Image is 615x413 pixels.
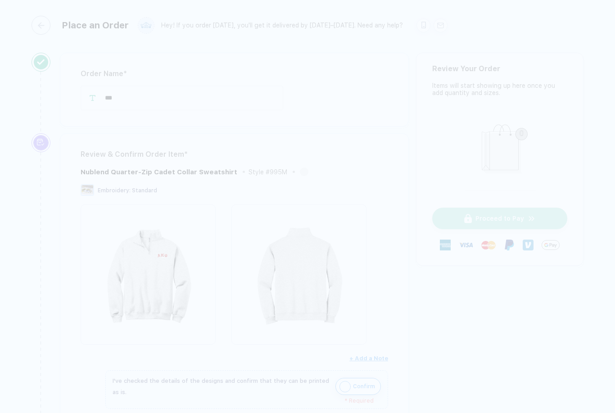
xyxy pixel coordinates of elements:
[113,398,374,404] div: * Required
[339,381,351,392] img: icon
[113,375,331,398] div: I've checked the details of the designs and confirm that they can be printed as is.
[81,147,388,162] div: Review & Confirm Order Item
[132,187,157,194] span: Standard
[481,238,496,252] img: master-card
[459,238,473,252] img: visa
[249,168,287,176] div: Style # 995M
[349,351,388,366] button: + Add a Note
[81,184,94,196] img: Embroidery
[236,209,362,335] img: e854e60e-c63b-4a7a-a332-0027c13d0311_nt_back_1755536188710.jpg
[504,240,515,250] img: Paypal
[85,209,211,335] img: e854e60e-c63b-4a7a-a332-0027c13d0311_nt_front_1755536188708.jpg
[432,64,567,73] div: Review Your Order
[81,67,388,81] div: Order Name
[440,240,451,250] img: express
[81,168,237,176] div: Nublend Quarter-Zip Cadet Collar Sweatshirt
[432,82,567,96] div: Items will start showing up here once you add quantity and sizes.
[98,187,131,194] span: Embroidery :
[523,240,534,250] img: Venmo
[463,118,537,184] img: shopping_bag.png
[542,236,560,254] img: GPay
[62,20,129,31] div: Place an Order
[353,379,375,394] span: Confirm
[335,378,381,395] button: iconConfirm
[161,22,403,29] div: Hey! If you order [DATE], you'll get it delivered by [DATE]–[DATE]. Need any help?
[349,355,388,362] span: + Add a Note
[138,18,154,33] img: user profile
